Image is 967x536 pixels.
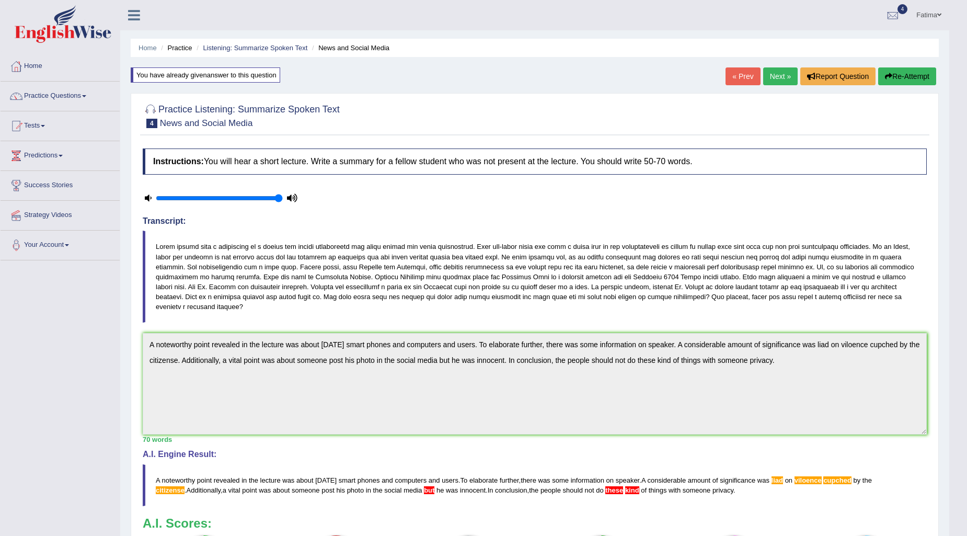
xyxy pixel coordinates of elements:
span: do [596,486,603,494]
span: noteworthy [162,476,195,484]
a: Home [1,52,120,78]
span: considerable [647,476,686,484]
span: by [853,476,860,484]
span: innocent [460,486,486,494]
span: lecture [260,476,281,484]
span: Possible spelling mistake found. (did you mean: lead) [772,476,783,484]
span: The plural demonstrative ‘these’ does not agree with the singular noun ‘kind’. Did you mean “this... [605,486,623,494]
span: the [862,476,872,484]
span: amount [688,476,710,484]
a: Predictions [1,141,120,167]
span: Possible spelling mistake found. (did you mean: coached) [823,476,851,484]
span: Possible spelling mistake found. (did you mean: citizens) [156,486,185,494]
small: News and Social Media [160,118,253,128]
span: about [296,476,314,484]
span: the [249,476,258,484]
span: social [384,486,401,494]
span: his [336,486,345,494]
span: of [712,476,718,484]
span: users [442,476,458,484]
span: point [197,476,212,484]
span: was [446,486,458,494]
span: of [641,486,647,494]
a: Next » [763,67,798,85]
span: media [404,486,422,494]
b: Instructions: [153,157,204,166]
div: 70 words [143,435,927,444]
span: In [488,486,493,494]
span: in [366,486,371,494]
span: elaborate [469,476,498,484]
span: things [649,486,667,494]
span: there [521,476,536,484]
span: 4 [146,119,157,128]
span: about [273,486,290,494]
span: 4 [897,4,908,14]
span: To [461,476,468,484]
span: speaker [616,476,640,484]
span: and [382,476,393,484]
span: and [429,476,440,484]
a: Practice Questions [1,82,120,108]
li: Practice [158,43,192,53]
span: in [241,476,247,484]
span: the [529,486,538,494]
span: The plural demonstrative ‘these’ does not agree with the singular noun ‘kind’. Did you mean “this... [623,486,625,494]
a: « Prev [726,67,760,85]
li: News and Social Media [309,43,389,53]
a: Tests [1,111,120,138]
span: Possible spelling mistake found. (did you mean: violence) [795,476,822,484]
span: not [584,486,594,494]
b: A.I. Scores: [143,516,212,530]
span: photo [347,486,364,494]
a: Strategy Videos [1,201,120,227]
button: Re-Attempt [878,67,936,85]
span: was [538,476,550,484]
span: he [436,486,444,494]
span: Use a comma before ‘but’ if it connects two independent clauses (unless they are closely connecte... [422,486,424,494]
span: was [282,476,294,484]
a: Home [139,44,157,52]
span: privacy [712,486,733,494]
span: people [540,486,561,494]
h4: You will hear a short lecture. Write a summary for a fellow student who was not present at the le... [143,149,927,175]
a: Success Stories [1,171,120,197]
span: a [223,486,226,494]
span: the [373,486,383,494]
span: information [571,476,604,484]
span: post [321,486,335,494]
span: was [757,476,769,484]
span: on [606,476,614,484]
a: Your Account [1,231,120,257]
span: computers [395,476,427,484]
blockquote: . , . . , . , . [143,464,927,506]
span: was [259,486,271,494]
h4: Transcript: [143,216,927,226]
span: The plural demonstrative ‘these’ does not agree with the singular noun ‘kind’. Did you mean “this... [625,486,639,494]
span: should [563,486,583,494]
blockquote: Lorem ipsumd sita c adipiscing el s doeius tem incidi utlaboreetd mag aliqu enimad min venia quis... [143,231,927,323]
div: You have already given answer to this question [131,67,280,83]
span: phones [358,476,380,484]
span: [DATE] [315,476,337,484]
span: on [785,476,792,484]
button: Report Question [800,67,876,85]
span: significance [720,476,755,484]
span: Use a comma before ‘but’ if it connects two independent clauses (unless they are closely connecte... [424,486,434,494]
span: with [669,486,681,494]
span: A [641,476,646,484]
span: revealed [214,476,240,484]
h2: Practice Listening: Summarize Spoken Text [143,102,340,128]
span: conclusion [495,486,527,494]
span: someone [292,486,319,494]
span: some [552,476,569,484]
span: Additionally [187,486,221,494]
span: someone [683,486,710,494]
h4: A.I. Engine Result: [143,450,927,459]
span: further [500,476,519,484]
span: point [242,486,257,494]
span: smart [339,476,356,484]
a: Listening: Summarize Spoken Text [203,44,307,52]
span: A [156,476,160,484]
span: vital [228,486,240,494]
